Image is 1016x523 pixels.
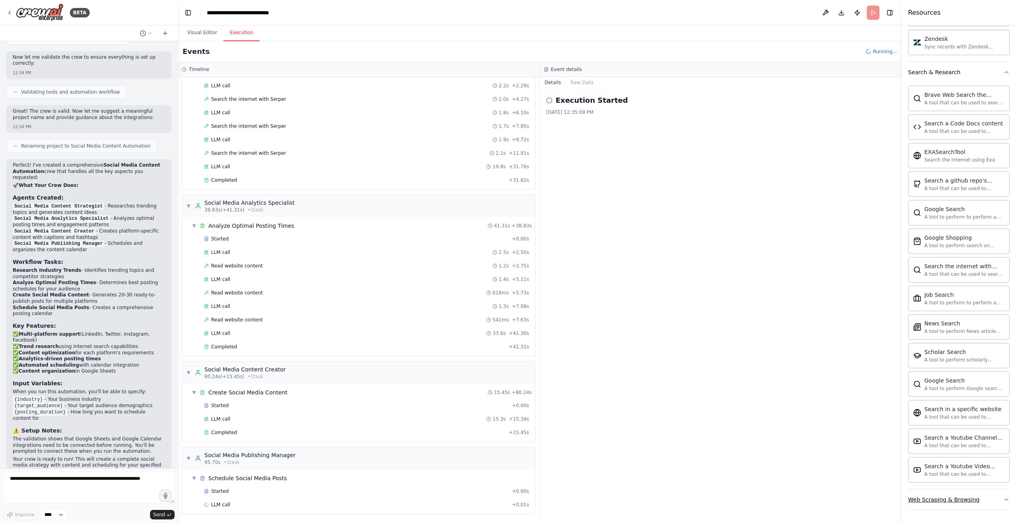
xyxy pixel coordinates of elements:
h3: Event details [551,66,582,73]
span: + 41.30s [509,330,529,336]
span: 2.1s [496,150,506,156]
strong: Multi-platform support [19,331,80,337]
div: Search in a specific website [924,405,1004,413]
span: 95.70s [204,459,221,465]
li: - Schedules and organizes the content calendar [13,240,165,253]
span: 2.2s [499,83,509,89]
strong: What Your Crew Does: [19,183,79,188]
button: Hide left sidebar [183,7,194,18]
code: Social Media Content Creator [13,228,96,235]
div: Schedule Social Media Posts [208,474,287,482]
h2: Execution Started [556,95,628,106]
button: Search & Research [908,62,1010,83]
span: + 11.91s [509,150,529,156]
span: Completed [211,177,237,183]
span: + 5.73s [512,290,529,296]
p: Perfect! I've created a comprehensive crew that handles all the key aspects you requested: [13,162,165,181]
span: LLM call [211,276,230,283]
div: Social Media Publishing Manager [204,451,296,459]
span: Read website content [211,317,263,323]
span: 2.5s [499,249,509,256]
span: LLM call [211,163,230,170]
div: A tool that can be used to search the internet with a search_query. Supports different search typ... [924,271,1004,277]
button: Click to speak your automation idea [160,490,171,502]
span: ▼ [192,223,196,229]
img: YoutubeChannelSearchTool [913,437,921,445]
div: A tool that can be used to semantic search a query from a specific URL content. [924,414,1004,420]
div: Search a github repo's content [924,177,1004,185]
span: 38.83s (+41.31s) [204,207,244,213]
div: Social Media Analytics Specialist [204,199,295,207]
div: A tool to perform Google search with a search_query. [924,385,1004,392]
div: A tool that can be used to semantic search a query from a Youtube Video content. [924,471,1004,477]
span: ▼ [186,455,191,461]
div: Sync records with Zendesk Support [924,44,1004,50]
code: {industry} [13,396,44,403]
div: A tool that can be used to semantic search a query from a github repo's content. This is not the ... [924,185,1004,192]
strong: Schedule Social Media Posts [13,305,89,310]
span: + 7.08s [512,303,529,310]
span: 33.6s [493,330,506,336]
img: CodeDocsSearchTool [913,123,921,131]
strong: Automated scheduling [19,362,79,368]
span: 1.8s [499,110,509,116]
span: Search the internet with Serper [211,96,286,102]
img: SerpApiGoogleShoppingTool [913,237,921,245]
div: Search & Research [908,83,1010,489]
p: ✅ (LinkedIn, Twitter, Instagram, Facebook) ✅ using internet search capabilities ✅ for each platfo... [13,331,165,375]
div: 12:34 PM [13,124,165,130]
li: - Generates 20-30 ready-to-publish posts for multiple platforms [13,292,165,304]
span: LLM call [211,330,230,336]
img: YoutubeVideoSearchTool [913,466,921,474]
img: SerperDevTool [913,266,921,274]
div: Social Media Content Creator [204,365,286,373]
span: + 2.29s [512,83,529,89]
div: Create Social Media Content [208,388,287,396]
h2: Events [183,46,210,57]
span: ▼ [186,203,191,209]
span: ▼ [186,369,191,376]
strong: Content organization [19,368,75,374]
h3: Timeline [189,66,209,73]
div: [DATE] 12:35:09 PM [546,109,895,115]
div: BETA [70,8,90,17]
div: Google Search [924,377,1004,385]
span: 19.8s [493,163,506,170]
span: 1.2s [499,263,509,269]
div: A tool to perform News article search with a search_query. [924,328,1004,335]
div: EXASearchTool [924,148,995,156]
div: Brave Web Search the internet [924,91,1004,99]
strong: Social Media Content Automation [13,162,160,174]
li: - Determines best posting schedules for your audience [13,280,165,292]
li: - Your target audience demographics [13,403,165,409]
strong: Create Social Media Content [13,292,89,298]
span: • 1 task [248,207,264,213]
span: 618ms [493,290,509,296]
span: + 80.24s [512,389,532,396]
li: - Creates a comprehensive posting calendar [13,305,165,317]
strong: Key Features: [13,323,56,329]
li: - Researches trending topics and generates content ideas [13,203,165,216]
span: ▼ [192,475,196,481]
img: SerplyWebSearchTool [913,380,921,388]
code: {target_audience} [13,402,64,410]
span: + 15.34s [509,416,529,422]
button: Hide right sidebar [884,7,895,18]
div: A tool to perform search on Google shopping with a search_query. [924,242,1004,249]
button: Web Scraping & Browsing [908,489,1010,510]
div: Search a Code Docs content [924,119,1004,127]
span: Send [153,511,165,518]
span: Started [211,402,229,409]
code: Social Media Publishing Manager [13,240,104,247]
div: 12:34 PM [13,70,165,76]
div: A tool that can be used to semantic search a query from a Code Docs content. [924,128,1004,135]
span: Read website content [211,263,263,269]
div: Analyze Optimal Posting Times [208,222,294,230]
div: Search the internet using Exa [924,157,995,163]
div: Search & Research [908,68,960,76]
span: + 6.10s [512,110,529,116]
span: + 9.72s [512,137,529,143]
span: Completed [211,429,237,436]
button: Improve [3,510,38,520]
img: GithubSearchTool [913,180,921,188]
